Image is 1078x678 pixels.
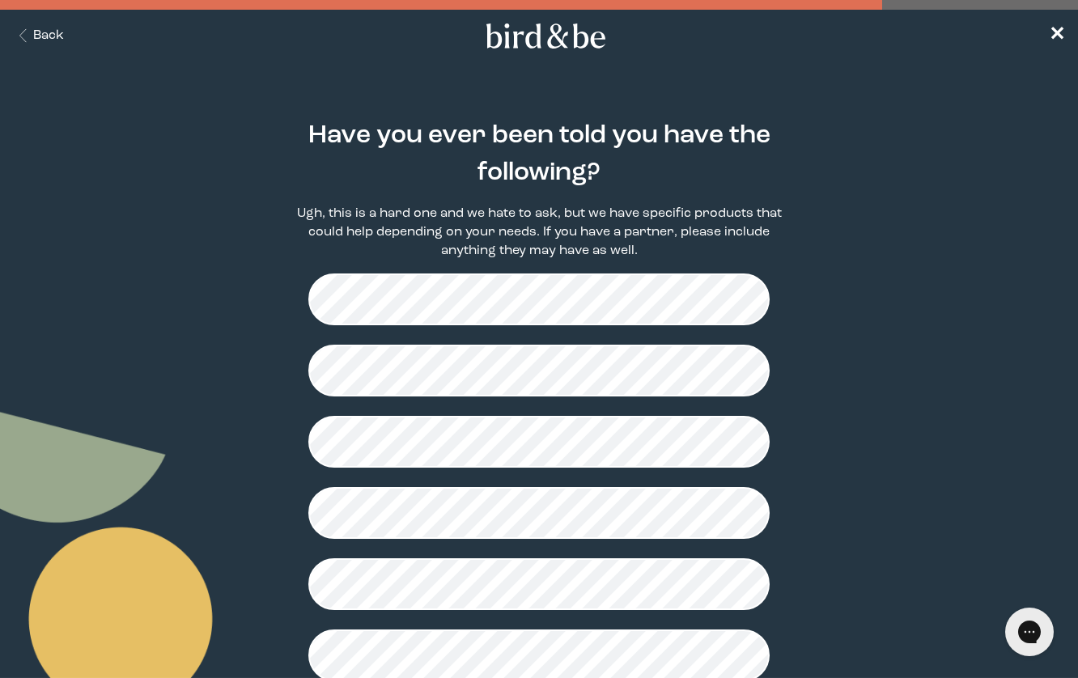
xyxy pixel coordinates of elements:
h2: Have you ever been told you have the following? [282,117,796,192]
span: ✕ [1049,26,1065,45]
p: Ugh, this is a hard one and we hate to ask, but we have specific products that could help dependi... [282,205,796,261]
button: Back Button [13,27,64,45]
iframe: Gorgias live chat messenger [997,602,1062,662]
a: ✕ [1049,22,1065,50]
